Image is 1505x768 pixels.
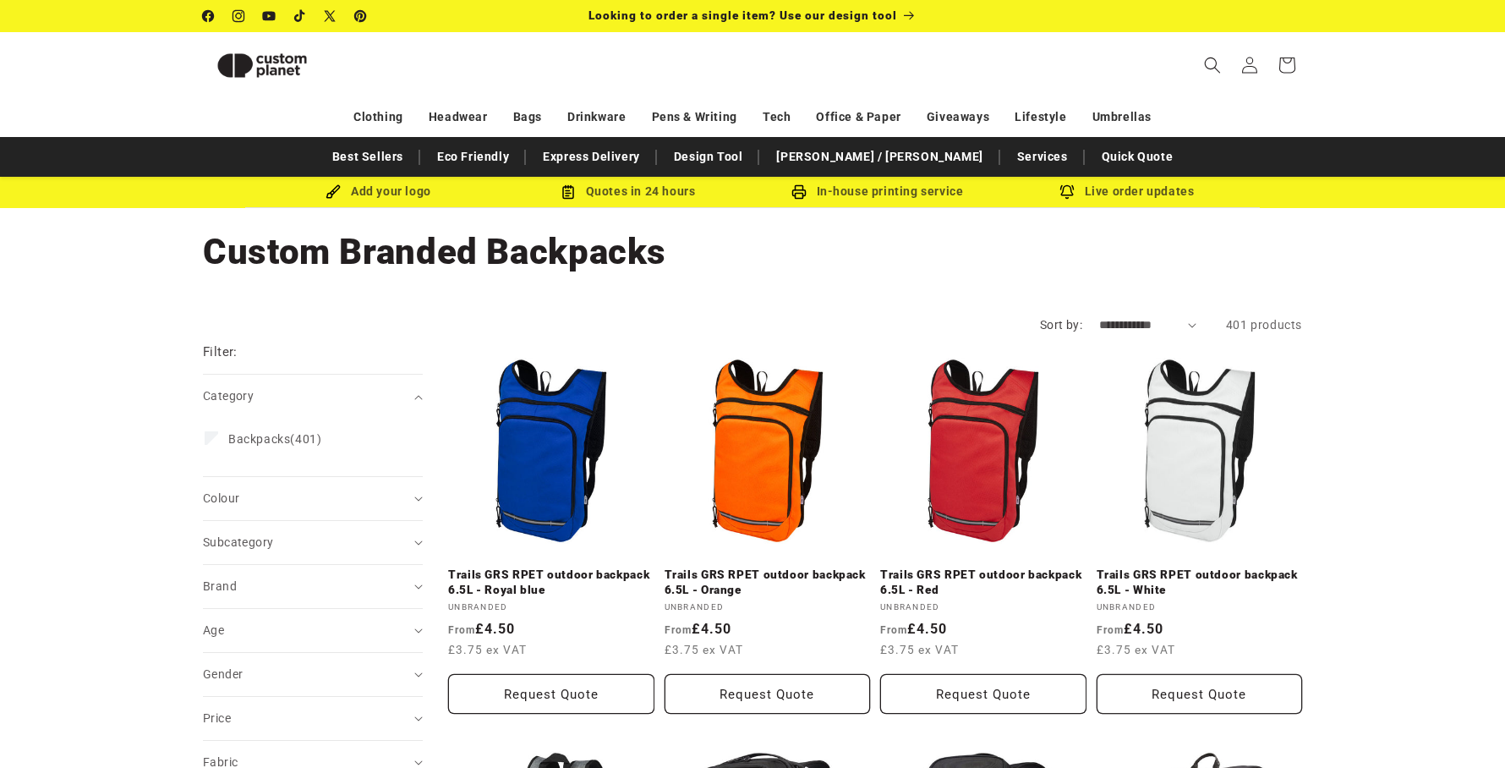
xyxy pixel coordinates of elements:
a: Umbrellas [1092,102,1152,132]
summary: Subcategory (0 selected) [203,521,423,564]
label: Sort by: [1040,318,1082,332]
summary: Category (0 selected) [203,375,423,418]
a: Office & Paper [816,102,900,132]
summary: Search [1194,47,1231,84]
button: Request Quote [1097,674,1303,714]
h2: Filter: [203,343,238,362]
img: Custom Planet [203,39,321,92]
span: Backpacks [228,432,290,446]
a: Best Sellers [324,142,412,172]
a: Trails GRS RPET outdoor backpack 6.5L - Royal blue [448,568,654,597]
a: Headwear [429,102,488,132]
button: Request Quote [448,674,654,714]
span: 401 products [1226,318,1302,332]
span: (401) [228,431,321,447]
span: Gender [203,667,243,681]
button: Request Quote [880,674,1086,714]
a: Pens & Writing [652,102,737,132]
div: Add your logo [254,181,503,202]
summary: Gender (0 selected) [203,653,423,696]
a: Trails GRS RPET outdoor backpack 6.5L - White [1097,568,1303,597]
a: [PERSON_NAME] / [PERSON_NAME] [768,142,991,172]
a: Drinkware [567,102,626,132]
span: Looking to order a single item? Use our design tool [588,8,897,22]
img: Order Updates Icon [561,184,576,200]
a: Eco Friendly [429,142,517,172]
a: Clothing [353,102,403,132]
a: Design Tool [665,142,752,172]
a: Express Delivery [534,142,649,172]
button: Request Quote [665,674,871,714]
div: Live order updates [1002,181,1251,202]
span: Price [203,711,231,725]
span: Age [203,623,224,637]
img: In-house printing [791,184,807,200]
a: Custom Planet [197,32,379,98]
div: In-house printing service [752,181,1002,202]
a: Services [1009,142,1076,172]
summary: Price [203,697,423,740]
a: Tech [763,102,791,132]
h1: Custom Branded Backpacks [203,229,1302,275]
span: Subcategory [203,535,273,549]
span: Colour [203,491,239,505]
span: Brand [203,579,237,593]
a: Trails GRS RPET outdoor backpack 6.5L - Red [880,568,1086,597]
a: Lifestyle [1015,102,1066,132]
a: Giveaways [927,102,989,132]
span: Category [203,389,254,403]
img: Order updates [1059,184,1075,200]
a: Quick Quote [1093,142,1182,172]
iframe: Chat Widget [1420,687,1505,768]
summary: Brand (0 selected) [203,565,423,608]
img: Brush Icon [326,184,341,200]
summary: Age (0 selected) [203,609,423,652]
div: Quotes in 24 hours [503,181,752,202]
a: Trails GRS RPET outdoor backpack 6.5L - Orange [665,568,871,597]
summary: Colour (0 selected) [203,477,423,520]
a: Bags [513,102,542,132]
